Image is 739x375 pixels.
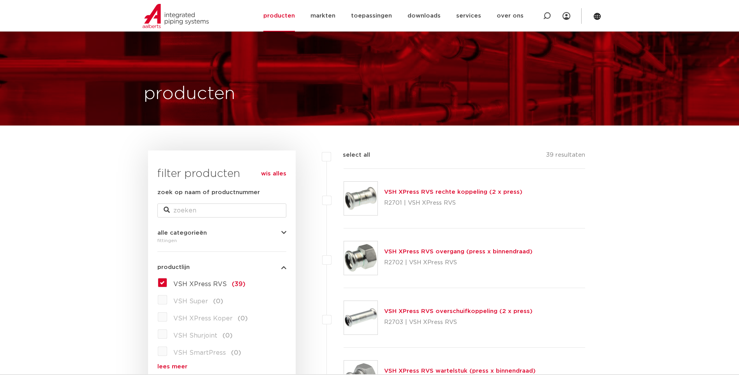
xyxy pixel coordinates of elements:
[173,298,208,304] span: VSH Super
[231,350,241,356] span: (0)
[157,264,190,270] span: productlijn
[384,368,536,374] a: VSH XPress RVS wartelstuk (press x binnendraad)
[173,350,226,356] span: VSH SmartPress
[384,189,522,195] a: VSH XPress RVS rechte koppeling (2 x press)
[384,316,533,329] p: R2703 | VSH XPress RVS
[157,203,286,218] input: zoeken
[173,333,217,339] span: VSH Shurjoint
[261,169,286,179] a: wis alles
[144,81,235,106] h1: producten
[157,166,286,182] h3: filter producten
[344,301,377,334] img: Thumbnail for VSH XPress RVS overschuifkoppeling (2 x press)
[238,315,248,322] span: (0)
[157,236,286,245] div: fittingen
[157,364,286,370] a: lees meer
[344,241,377,275] img: Thumbnail for VSH XPress RVS overgang (press x binnendraad)
[344,182,377,215] img: Thumbnail for VSH XPress RVS rechte koppeling (2 x press)
[173,281,227,287] span: VSH XPress RVS
[222,333,233,339] span: (0)
[157,230,286,236] button: alle categorieën
[384,249,533,255] a: VSH XPress RVS overgang (press x binnendraad)
[331,150,370,160] label: select all
[546,150,585,163] p: 39 resultaten
[157,264,286,270] button: productlijn
[157,230,207,236] span: alle categorieën
[384,308,533,314] a: VSH XPress RVS overschuifkoppeling (2 x press)
[173,315,233,322] span: VSH XPress Koper
[384,197,522,209] p: R2701 | VSH XPress RVS
[232,281,245,287] span: (39)
[213,298,223,304] span: (0)
[384,256,533,269] p: R2702 | VSH XPress RVS
[157,188,260,197] label: zoek op naam of productnummer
